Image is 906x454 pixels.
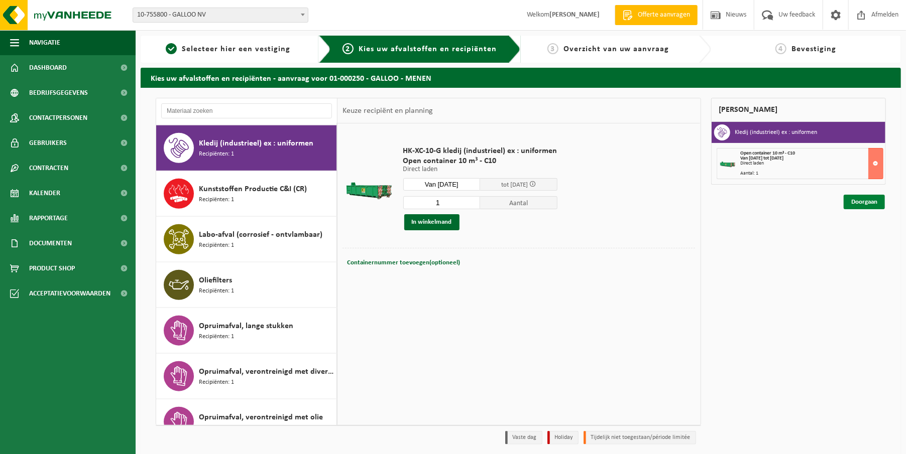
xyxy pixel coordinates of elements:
[505,431,542,444] li: Vaste dag
[199,241,234,250] span: Recipiënten: 1
[146,43,311,55] a: 1Selecteer hier een vestiging
[343,43,354,54] span: 2
[741,156,784,161] strong: Van [DATE] tot [DATE]
[29,206,68,231] span: Rapportage
[199,378,234,387] span: Recipiënten: 1
[403,146,557,156] span: HK-XC-10-G kledij (industrieel) ex : uniformen
[29,55,67,80] span: Dashboard
[403,156,557,166] span: Open container 10 m³ - C10
[199,411,323,423] span: Opruimafval, verontreinigd met olie
[844,195,885,209] a: Doorgaan
[156,217,337,262] button: Labo-afval (corrosief - ontvlambaar) Recipiënten: 1
[563,45,669,53] span: Overzicht van uw aanvraag
[403,166,557,173] p: Direct laden
[156,399,337,445] button: Opruimafval, verontreinigd met olie Recipiënten: 1
[29,130,67,156] span: Gebruikers
[741,171,883,176] div: Aantal: 1
[29,281,110,306] span: Acceptatievoorwaarden
[199,229,322,241] span: Labo-afval (corrosief - ontvlambaar)
[156,171,337,217] button: Kunststoffen Productie C&I (CR) Recipiënten: 1
[156,308,337,354] button: Opruimafval, lange stukken Recipiënten: 1
[199,195,234,205] span: Recipiënten: 1
[403,178,481,191] input: Selecteer datum
[29,30,60,55] span: Navigatie
[711,98,886,122] div: [PERSON_NAME]
[549,11,600,19] strong: [PERSON_NAME]
[547,431,579,444] li: Holiday
[635,10,693,20] span: Offerte aanvragen
[29,105,87,130] span: Contactpersonen
[182,45,290,53] span: Selecteer hier een vestiging
[199,149,234,159] span: Recipiënten: 1
[29,256,75,281] span: Product Shop
[199,183,307,195] span: Kunststoffen Productie C&I (CR)
[133,8,308,23] span: 10-755800 - GALLOO NV
[29,80,88,105] span: Bedrijfsgegevens
[337,98,438,123] div: Keuze recipiënt en planning
[480,196,557,209] span: Aantal
[615,5,698,25] a: Offerte aanvragen
[359,45,497,53] span: Kies uw afvalstoffen en recipiënten
[547,43,558,54] span: 3
[161,103,332,118] input: Materiaal zoeken
[133,8,308,22] span: 10-755800 - GALLOO NV
[741,161,883,166] div: Direct laden
[501,182,528,188] span: tot [DATE]
[29,231,72,256] span: Documenten
[29,156,68,181] span: Contracten
[156,125,337,171] button: Kledij (industrieel) ex : uniformen Recipiënten: 1
[199,137,313,149] span: Kledij (industrieel) ex : uniformen
[166,43,177,54] span: 1
[199,332,234,342] span: Recipiënten: 1
[735,124,818,140] h3: Kledij (industrieel) ex : uniformen
[199,320,293,332] span: Opruimafval, lange stukken
[156,262,337,308] button: Oliefilters Recipiënten: 1
[199,286,234,296] span: Recipiënten: 1
[584,431,696,444] li: Tijdelijk niet toegestaan/période limitée
[347,259,460,266] span: Containernummer toevoegen(optioneel)
[199,366,334,378] span: Opruimafval, verontreinigd met diverse gevaarlijke afvalstoffen
[199,423,234,433] span: Recipiënten: 1
[141,68,901,87] h2: Kies uw afvalstoffen en recipiënten - aanvraag voor 01-000250 - GALLOO - MENEN
[346,256,461,270] button: Containernummer toevoegen(optioneel)
[199,274,232,286] span: Oliefilters
[29,181,60,206] span: Kalender
[791,45,836,53] span: Bevestiging
[775,43,786,54] span: 4
[156,354,337,399] button: Opruimafval, verontreinigd met diverse gevaarlijke afvalstoffen Recipiënten: 1
[404,214,460,230] button: In winkelmand
[741,150,796,156] span: Open container 10 m³ - C10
